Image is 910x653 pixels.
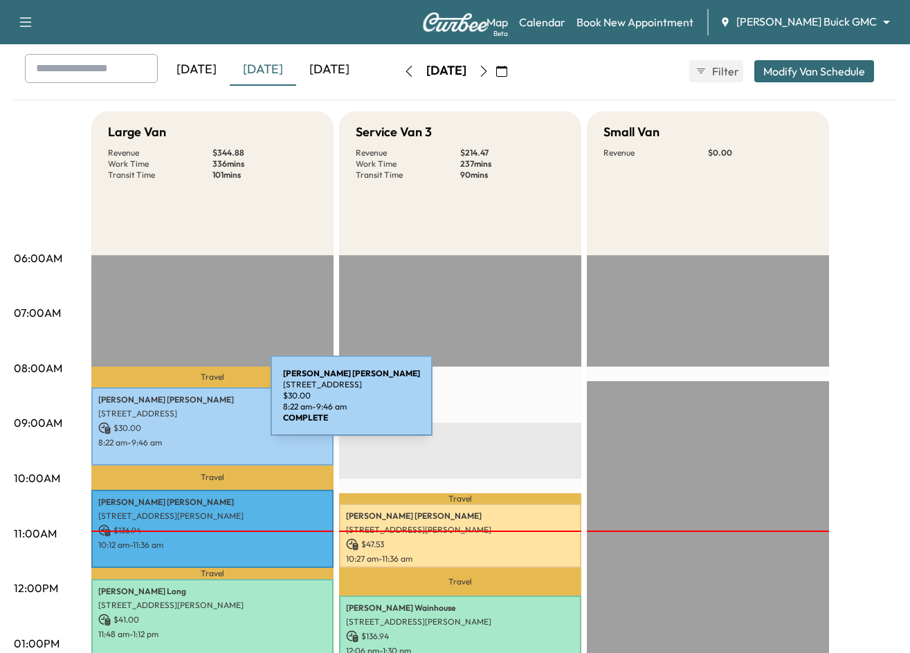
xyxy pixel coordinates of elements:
[108,158,212,169] p: Work Time
[14,580,58,596] p: 12:00PM
[163,54,230,86] div: [DATE]
[14,470,60,486] p: 10:00AM
[14,635,60,652] p: 01:00PM
[576,14,693,30] a: Book New Appointment
[212,147,317,158] p: $ 344.88
[346,524,574,535] p: [STREET_ADDRESS][PERSON_NAME]
[422,12,489,32] img: Curbee Logo
[339,493,581,504] p: Travel
[283,390,420,401] p: $ 30.00
[708,147,812,158] p: $ 0.00
[346,616,574,627] p: [STREET_ADDRESS][PERSON_NAME]
[346,603,574,614] p: [PERSON_NAME] Wainhouse
[108,147,212,158] p: Revenue
[98,600,327,611] p: [STREET_ADDRESS][PERSON_NAME]
[283,401,420,412] p: 8:22 am - 9:46 am
[98,614,327,626] p: $ 41.00
[108,122,166,142] h5: Large Van
[346,538,574,551] p: $ 47.53
[296,54,363,86] div: [DATE]
[108,169,212,181] p: Transit Time
[230,54,296,86] div: [DATE]
[212,169,317,181] p: 101 mins
[603,122,659,142] h5: Small Van
[283,412,328,423] b: COMPLETE
[14,414,62,431] p: 09:00AM
[98,408,327,419] p: [STREET_ADDRESS]
[356,158,460,169] p: Work Time
[91,568,334,579] p: Travel
[98,437,327,448] p: 8:22 am - 9:46 am
[98,629,327,640] p: 11:48 am - 1:12 pm
[460,147,565,158] p: $ 214.47
[283,368,420,378] b: [PERSON_NAME] [PERSON_NAME]
[91,466,334,490] p: Travel
[486,14,508,30] a: MapBeta
[98,540,327,551] p: 10:12 am - 11:36 am
[346,511,574,522] p: [PERSON_NAME] [PERSON_NAME]
[356,122,432,142] h5: Service Van 3
[339,568,581,596] p: Travel
[14,304,61,321] p: 07:00AM
[98,422,327,434] p: $ 30.00
[98,394,327,405] p: [PERSON_NAME] [PERSON_NAME]
[493,28,508,39] div: Beta
[460,169,565,181] p: 90 mins
[519,14,565,30] a: Calendar
[98,511,327,522] p: [STREET_ADDRESS][PERSON_NAME]
[736,14,877,30] span: [PERSON_NAME] Buick GMC
[712,63,737,80] span: Filter
[754,60,874,82] button: Modify Van Schedule
[426,62,466,80] div: [DATE]
[212,158,317,169] p: 336 mins
[603,147,708,158] p: Revenue
[689,60,743,82] button: Filter
[356,169,460,181] p: Transit Time
[98,524,327,537] p: $ 136.94
[14,250,62,266] p: 06:00AM
[98,497,327,508] p: [PERSON_NAME] [PERSON_NAME]
[283,379,420,390] p: [STREET_ADDRESS]
[460,158,565,169] p: 237 mins
[14,525,57,542] p: 11:00AM
[91,367,334,387] p: Travel
[346,630,574,643] p: $ 136.94
[14,360,62,376] p: 08:00AM
[346,553,574,564] p: 10:27 am - 11:36 am
[356,147,460,158] p: Revenue
[98,586,327,597] p: [PERSON_NAME] Long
